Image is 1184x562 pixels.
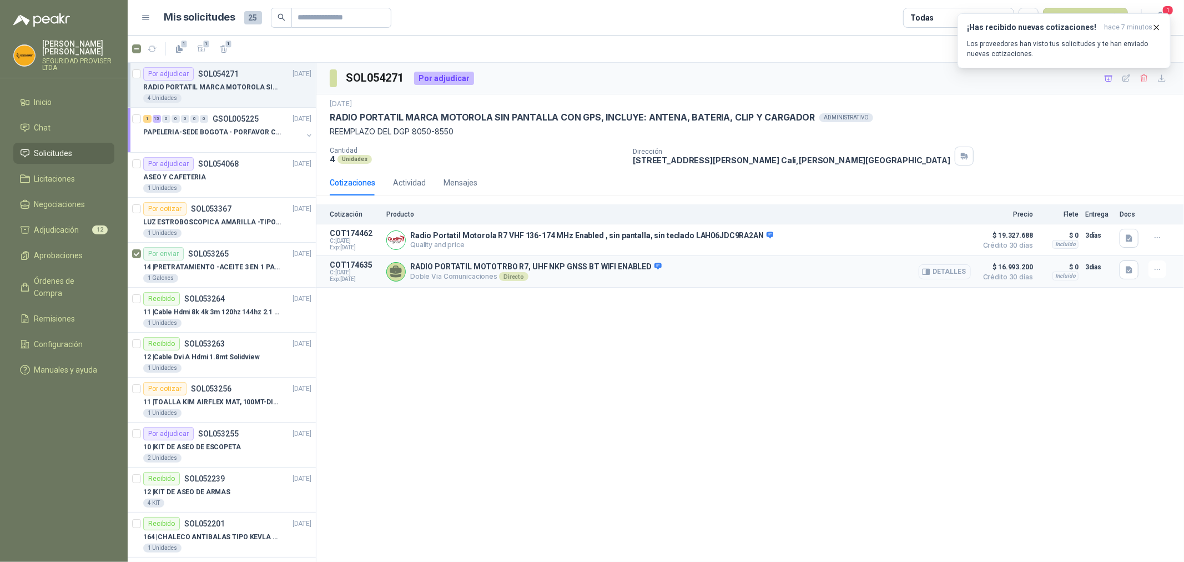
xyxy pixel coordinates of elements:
[34,173,75,185] span: Licitaciones
[143,544,182,553] div: 1 Unidades
[34,96,52,108] span: Inicio
[143,382,187,395] div: Por cotizar
[978,260,1033,274] span: $ 16.993.200
[330,229,380,238] p: COT174462
[191,385,231,393] p: SOL053256
[13,219,114,240] a: Adjudicación12
[244,11,262,24] span: 25
[330,147,624,154] p: Cantidad
[128,333,316,378] a: RecibidoSOL053263[DATE] 12 |Cable Dvi A Hdmi 1.8mt Solidview1 Unidades
[330,260,380,269] p: COT174635
[143,487,230,498] p: 12 | KIT DE ASEO DE ARMAS
[958,13,1171,68] button: ¡Has recibido nuevas cotizaciones!hace 7 minutos Los proveedores han visto tus solicitudes y te h...
[293,249,311,259] p: [DATE]
[34,122,51,134] span: Chat
[414,72,474,85] div: Por adjudicar
[200,115,208,123] div: 0
[410,231,773,241] p: Radio Portatil Motorola R7 VHF 136-174 MHz Enabled , sin pantalla, sin teclado LAH06JDC9RA2AN
[1052,240,1079,249] div: Incluido
[293,474,311,484] p: [DATE]
[191,205,231,213] p: SOL053367
[34,338,83,350] span: Configuración
[1085,260,1113,274] p: 3 días
[143,427,194,440] div: Por adjudicar
[213,115,259,123] p: GSOL005225
[143,82,281,93] p: RADIO PORTATIL MARCA MOTOROLA SIN PANTALLA CON GPS, INCLUYE: ANTENA, BATERIA, CLIP Y CARGADOR
[34,275,104,299] span: Órdenes de Compra
[293,114,311,124] p: [DATE]
[278,13,285,21] span: search
[1043,8,1128,28] button: Nueva solicitud
[293,69,311,79] p: [DATE]
[143,67,194,81] div: Por adjudicar
[143,352,260,363] p: 12 | Cable Dvi A Hdmi 1.8mt Solidview
[143,409,182,418] div: 1 Unidades
[410,262,662,272] p: RADIO PORTATIL MOTOTRBO R7, UHF NKP GNSS BT WIFI ENABLED
[198,430,239,438] p: SOL053255
[143,115,152,123] div: 1
[193,40,210,58] button: 1
[330,112,815,123] p: RADIO PORTATIL MARCA MOTOROLA SIN PANTALLA CON GPS, INCLUYE: ANTENA, BATERIA, CLIP Y CARGADOR
[293,429,311,439] p: [DATE]
[819,113,873,122] div: ADMINISTRATIVO
[1104,23,1152,32] span: hace 7 minutos
[184,340,225,348] p: SOL053263
[1052,272,1079,280] div: Incluido
[330,244,380,251] span: Exp: [DATE]
[143,184,182,193] div: 1 Unidades
[13,359,114,380] a: Manuales y ayuda
[184,475,225,483] p: SOL052239
[13,245,114,266] a: Aprobaciones
[346,69,405,87] h3: SOL054271
[330,154,335,164] p: 4
[143,307,281,318] p: 11 | Cable Hdmi 8k 4k 3m 120hz 144hz 2.1 Alta Velocidad
[170,40,188,58] button: 1
[293,294,311,304] p: [DATE]
[143,397,281,408] p: 11 | TOALLA KIM AIRFLEX MAT, 100MT-DISPENSADOR- caja x6
[143,112,314,148] a: 1 15 0 0 0 0 0 GSOL005225[DATE] PAPELERIA-SEDE BOGOTA - PORFAVOR CTZ COMPLETO
[143,532,281,543] p: 164 | CHALECO ANTIBALAS TIPO KEVLA T/ M
[143,247,184,260] div: Por enviar
[387,231,405,249] img: Company Logo
[293,204,311,214] p: [DATE]
[1151,8,1171,28] button: 1
[330,276,380,283] span: Exp: [DATE]
[143,217,281,228] p: LUZ ESTROBOSCOPICA AMARILLA -TIPO BALIZA
[293,339,311,349] p: [DATE]
[34,364,98,376] span: Manuales y ayuda
[180,39,188,48] span: 1
[13,334,114,355] a: Configuración
[128,468,316,513] a: RecibidoSOL052239[DATE] 12 |KIT DE ASEO DE ARMAS4 KIT
[1040,229,1079,242] p: $ 0
[410,240,773,249] p: Quality and price
[128,423,316,468] a: Por adjudicarSOL053255[DATE] 10 |KIT DE ASEO DE ESCOPETA2 Unidades
[162,115,170,123] div: 0
[13,143,114,164] a: Solicitudes
[967,23,1100,32] h3: ¡Has recibido nuevas cotizaciones!
[143,202,187,215] div: Por cotizar
[143,229,182,238] div: 1 Unidades
[92,225,108,234] span: 12
[143,157,194,170] div: Por adjudicar
[13,168,114,189] a: Licitaciones
[978,274,1033,280] span: Crédito 30 días
[293,384,311,394] p: [DATE]
[34,198,85,210] span: Negociaciones
[393,177,426,189] div: Actividad
[13,308,114,329] a: Remisiones
[143,454,182,463] div: 2 Unidades
[330,210,380,218] p: Cotización
[34,224,79,236] span: Adjudicación
[128,378,316,423] a: Por cotizarSOL053256[DATE] 11 |TOALLA KIM AIRFLEX MAT, 100MT-DISPENSADOR- caja x61 Unidades
[184,520,225,528] p: SOL052201
[198,70,239,78] p: SOL054271
[13,117,114,138] a: Chat
[330,238,380,244] span: C: [DATE]
[337,155,372,164] div: Unidades
[330,269,380,276] span: C: [DATE]
[143,274,178,283] div: 1 Galones
[143,292,180,305] div: Recibido
[128,288,316,333] a: RecibidoSOL053264[DATE] 11 |Cable Hdmi 8k 4k 3m 120hz 144hz 2.1 Alta Velocidad1 Unidades
[225,39,233,48] span: 1
[172,115,180,123] div: 0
